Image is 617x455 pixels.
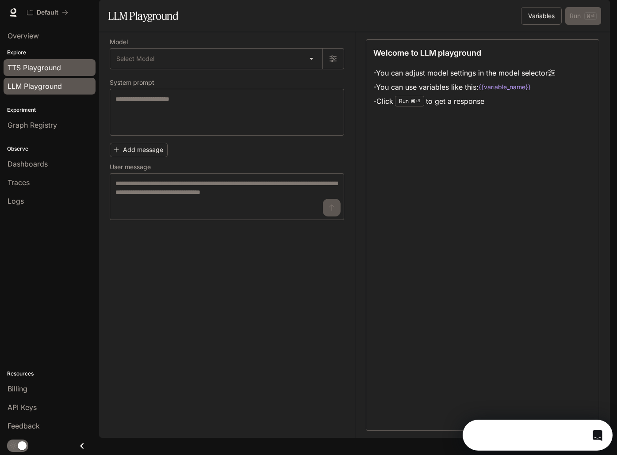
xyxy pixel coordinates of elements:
[108,7,178,25] h1: LLM Playground
[373,80,555,94] li: - You can use variables like this:
[373,66,555,80] li: - You can adjust model settings in the model selector
[37,9,58,16] p: Default
[110,80,154,86] p: System prompt
[110,49,322,69] div: Select Model
[521,7,562,25] button: Variables
[110,143,168,157] button: Add message
[110,39,128,45] p: Model
[463,420,613,451] iframe: Intercom live chat discovery launcher
[23,4,72,21] button: All workspaces
[116,54,154,63] span: Select Model
[373,94,555,108] li: - Click to get a response
[373,47,481,59] p: Welcome to LLM playground
[479,83,531,91] code: {{variable_name}}
[587,425,608,446] iframe: Intercom live chat
[395,96,424,106] div: Run
[410,99,420,104] p: ⌘⏎
[110,164,151,170] p: User message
